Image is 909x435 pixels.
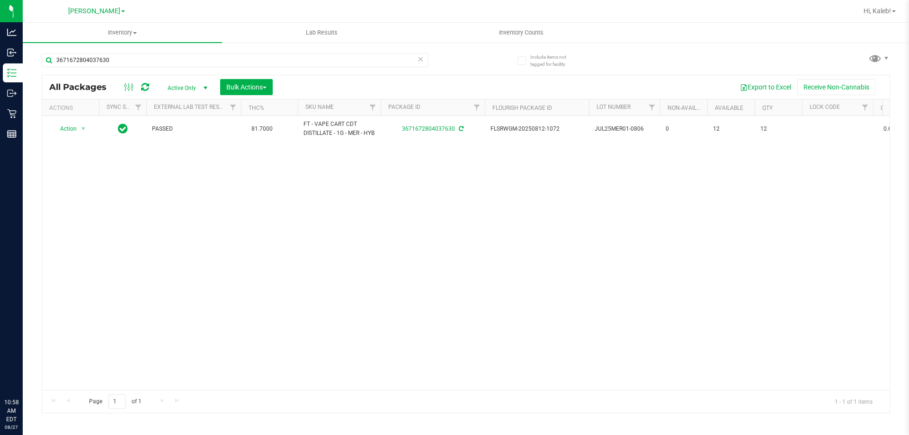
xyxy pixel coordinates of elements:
a: Flourish Package ID [492,105,552,111]
span: Lab Results [293,28,350,37]
inline-svg: Analytics [7,27,17,37]
a: Non-Available [668,105,710,111]
span: PASSED [152,124,235,133]
span: Action [52,122,77,135]
span: FT - VAPE CART CDT DISTILLATE - 1G - MER - HYB [303,120,375,138]
inline-svg: Inbound [7,48,17,57]
a: Filter [644,99,660,115]
a: Inventory [23,23,222,43]
inline-svg: Inventory [7,68,17,78]
span: 12 [760,124,796,133]
span: Hi, Kaleb! [864,7,891,15]
a: Lab Results [222,23,421,43]
a: Sync Status [107,104,143,110]
inline-svg: Retail [7,109,17,118]
a: Filter [225,99,241,115]
span: Inventory [23,28,222,37]
p: 08/27 [4,424,18,431]
span: 81.7000 [247,122,277,136]
p: 10:58 AM EDT [4,398,18,424]
a: Filter [131,99,146,115]
a: Available [715,105,743,111]
input: 1 [108,394,125,409]
iframe: Resource center [9,359,38,388]
a: THC% [249,105,264,111]
a: CBD% [881,105,896,111]
span: 1 - 1 of 1 items [827,394,880,408]
a: External Lab Test Result [154,104,228,110]
span: 0 [666,124,702,133]
span: Sync from Compliance System [457,125,463,132]
span: Bulk Actions [226,83,267,91]
div: Actions [49,105,95,111]
span: Page of 1 [81,394,149,409]
span: In Sync [118,122,128,135]
button: Receive Non-Cannabis [797,79,875,95]
span: All Packages [49,82,116,92]
a: Filter [857,99,873,115]
input: Search Package ID, Item Name, SKU, Lot or Part Number... [42,53,428,67]
a: 3671672804037630 [402,125,455,132]
a: Filter [469,99,485,115]
span: Include items not tagged for facility [530,53,578,68]
span: Inventory Counts [486,28,556,37]
span: JUL25MER01-0806 [595,124,654,133]
button: Bulk Actions [220,79,273,95]
a: Lock Code [810,104,840,110]
span: 0.6440 [879,122,906,136]
span: FLSRWGM-20250812-1072 [490,124,583,133]
inline-svg: Outbound [7,89,17,98]
a: Inventory Counts [421,23,621,43]
a: Qty [762,105,773,111]
a: Filter [365,99,381,115]
button: Export to Excel [734,79,797,95]
inline-svg: Reports [7,129,17,139]
span: Clear [417,53,424,65]
span: 12 [713,124,749,133]
a: Package ID [388,104,420,110]
a: SKU Name [305,104,334,110]
span: [PERSON_NAME] [68,7,120,15]
a: Lot Number [597,104,631,110]
span: select [78,122,89,135]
